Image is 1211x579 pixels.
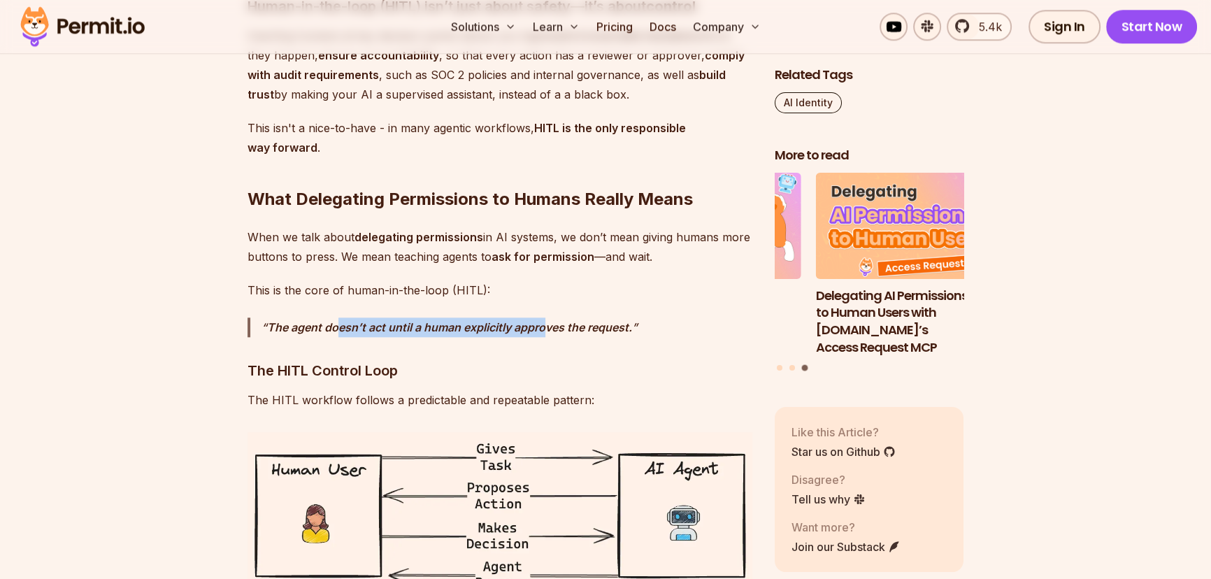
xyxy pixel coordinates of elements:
button: Solutions [445,13,522,41]
p: Inserting humans at key decision points allows you to before they happen, , so that every action ... [248,26,752,104]
h3: Delegating AI Permissions to Human Users with [DOMAIN_NAME]’s Access Request MCP [816,287,1005,357]
a: AI Identity [775,93,842,114]
img: Permit logo [14,3,151,50]
span: 5.4k [970,18,1002,35]
p: This isn't a nice-to-have - in many agentic workflows, . [248,118,752,157]
p: Disagree? [791,471,866,488]
li: 3 of 3 [816,173,1005,357]
button: Go to slide 1 [777,366,782,371]
a: Sign In [1029,10,1101,43]
p: This is the core of human-in-the-loop (HITL): [248,280,752,300]
strong: ask for permission [492,250,594,264]
button: Learn [527,13,585,41]
h2: What Delegating Permissions to Humans Really Means [248,132,752,210]
a: Star us on Github [791,443,896,460]
strong: build trust [248,68,726,101]
a: Docs [644,13,682,41]
h2: More to read [775,148,963,165]
button: Go to slide 2 [789,366,795,371]
p: When we talk about in AI systems, we don’t mean giving humans more buttons to press. We mean teac... [248,227,752,266]
a: 5.4k [947,13,1012,41]
div: Posts [775,173,963,374]
p: Like this Article? [791,424,896,441]
strong: delegating permissions [354,230,483,244]
button: Company [687,13,766,41]
p: Want more? [791,519,901,536]
img: Delegating AI Permissions to Human Users with Permit.io’s Access Request MCP [816,173,1005,280]
strong: HITL is the only responsible way forward [248,121,686,155]
button: Go to slide 3 [801,366,808,372]
a: Tell us why [791,491,866,508]
strong: ensure accountability [318,48,439,62]
a: Join our Substack [791,538,901,555]
strong: comply with audit requirements [248,48,745,82]
a: Pricing [591,13,638,41]
a: Start Now [1106,10,1198,43]
h2: Related Tags [775,67,963,85]
p: The HITL workflow follows a predictable and repeatable pattern: [248,390,752,410]
strong: The agent doesn’t act until a human explicitly approves the request. [267,320,632,334]
h3: The HITL Control Loop [248,359,752,382]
